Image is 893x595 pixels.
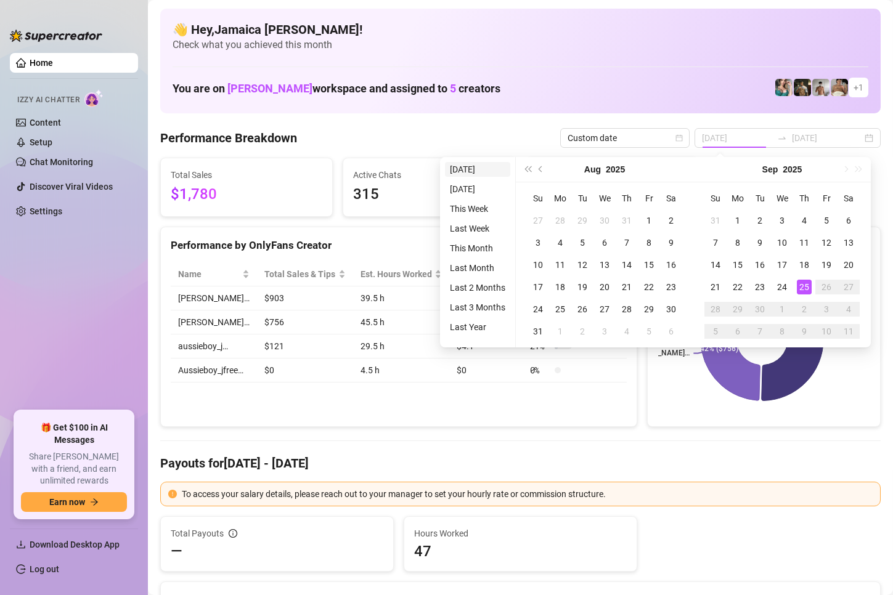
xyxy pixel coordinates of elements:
[727,209,749,232] td: 2025-09-01
[16,540,26,549] span: download
[593,298,616,320] td: 2025-08-27
[775,324,789,339] div: 8
[616,209,638,232] td: 2025-07-31
[171,310,257,334] td: [PERSON_NAME]…
[660,276,682,298] td: 2025-08-23
[619,324,634,339] div: 4
[749,298,771,320] td: 2025-09-30
[793,209,815,232] td: 2025-09-04
[771,298,793,320] td: 2025-10-01
[445,261,510,275] li: Last Month
[749,276,771,298] td: 2025-09-23
[534,157,548,182] button: Previous month (PageUp)
[664,235,679,250] div: 9
[593,187,616,209] th: We
[752,324,767,339] div: 7
[619,213,634,228] div: 31
[771,232,793,254] td: 2025-09-10
[730,235,745,250] div: 8
[660,232,682,254] td: 2025-08-09
[752,280,767,294] div: 23
[616,320,638,342] td: 2025-09-04
[575,213,590,228] div: 29
[353,183,505,206] span: 315
[571,320,593,342] td: 2025-09-02
[704,187,727,209] th: Su
[793,187,815,209] th: Th
[727,320,749,342] td: 2025-10-06
[793,254,815,276] td: 2025-09-18
[815,320,838,342] td: 2025-10-10
[838,298,860,320] td: 2025-10-04
[664,257,679,272] div: 16
[619,235,634,250] div: 7
[257,310,353,334] td: $756
[182,487,873,501] div: To access your salary details, please reach out to your manager to set your hourly rate or commis...
[854,81,863,94] span: + 1
[527,320,549,342] td: 2025-08-31
[771,254,793,276] td: 2025-09-17
[171,262,257,286] th: Name
[730,257,745,272] div: 15
[171,527,224,540] span: Total Payouts
[49,497,85,507] span: Earn now
[793,320,815,342] td: 2025-10-09
[771,320,793,342] td: 2025-10-08
[841,302,856,317] div: 4
[616,254,638,276] td: 2025-08-14
[353,168,505,182] span: Active Chats
[727,254,749,276] td: 2025-09-15
[727,232,749,254] td: 2025-09-08
[445,320,510,334] li: Last Year
[841,324,856,339] div: 11
[619,302,634,317] div: 28
[30,540,120,549] span: Download Desktop App
[597,324,612,339] div: 3
[752,302,767,317] div: 30
[708,213,723,228] div: 31
[831,79,848,96] img: Aussieboy_jfree
[597,235,612,250] div: 6
[841,257,856,272] div: 20
[616,232,638,254] td: 2025-08-07
[841,280,856,294] div: 27
[531,302,545,317] div: 24
[838,254,860,276] td: 2025-09-20
[642,324,656,339] div: 5
[449,358,522,382] td: $0
[727,276,749,298] td: 2025-09-22
[792,131,862,145] input: End date
[819,257,834,272] div: 19
[160,455,881,472] h4: Payouts for [DATE] - [DATE]
[553,235,568,250] div: 4
[571,276,593,298] td: 2025-08-19
[257,358,353,382] td: $0
[168,490,177,498] span: exclamation-circle
[30,58,53,68] a: Home
[575,257,590,272] div: 12
[264,267,335,281] span: Total Sales & Tips
[708,235,723,250] div: 7
[664,280,679,294] div: 23
[445,241,510,256] li: This Month
[549,320,571,342] td: 2025-09-01
[171,237,627,254] div: Performance by OnlyFans Creator
[775,302,789,317] div: 1
[708,302,723,317] div: 28
[815,276,838,298] td: 2025-09-26
[571,232,593,254] td: 2025-08-05
[549,187,571,209] th: Mo
[593,209,616,232] td: 2025-07-30
[797,324,812,339] div: 9
[642,280,656,294] div: 22
[521,157,534,182] button: Last year (Control + left)
[642,235,656,250] div: 8
[171,168,322,182] span: Total Sales
[445,221,510,236] li: Last Week
[568,129,682,147] span: Custom date
[797,257,812,272] div: 18
[815,254,838,276] td: 2025-09-19
[749,209,771,232] td: 2025-09-02
[777,133,787,143] span: to
[819,213,834,228] div: 5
